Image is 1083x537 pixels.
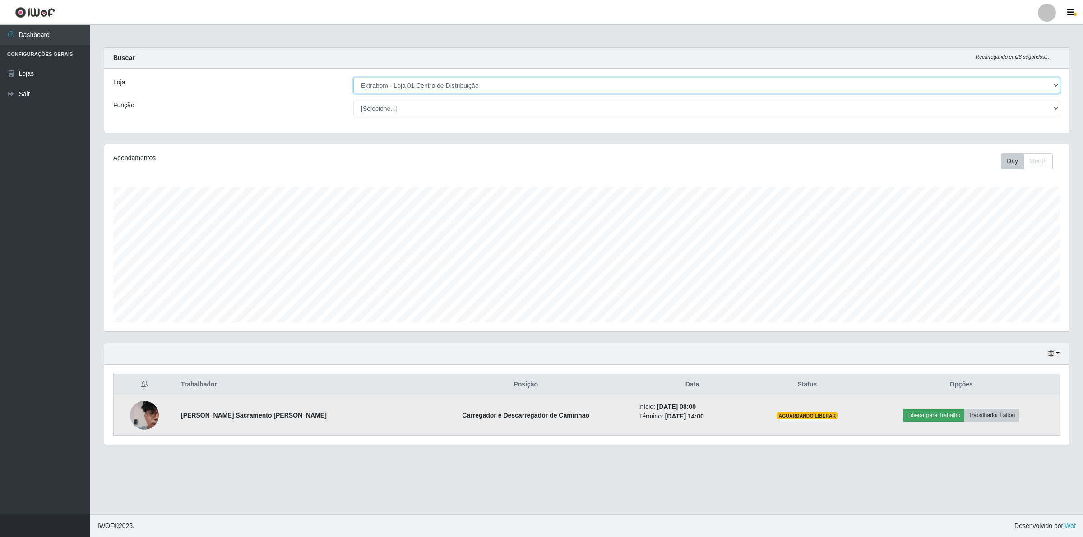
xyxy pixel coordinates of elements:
[419,374,633,395] th: Posição
[130,396,159,435] img: 1746651422933.jpeg
[633,374,752,395] th: Data
[1063,522,1076,529] a: iWof
[964,409,1019,422] button: Trabalhador Faltou
[1001,153,1024,169] button: Day
[903,409,964,422] button: Liberar para Trabalho
[97,522,114,529] span: IWOF
[976,54,1049,60] i: Recarregando em 28 segundos...
[97,521,134,531] span: © 2025 .
[1001,153,1060,169] div: Toolbar with button groups
[657,403,696,410] time: [DATE] 08:00
[751,374,863,395] th: Status
[113,78,125,87] label: Loja
[1014,521,1076,531] span: Desenvolvido por
[1023,153,1053,169] button: Month
[113,54,134,61] strong: Buscar
[113,101,134,110] label: Função
[15,7,55,18] img: CoreUI Logo
[462,412,589,419] strong: Carregador e Descarregador de Caminhão
[639,402,746,412] li: Início:
[1001,153,1053,169] div: First group
[176,374,419,395] th: Trabalhador
[863,374,1060,395] th: Opções
[665,413,704,420] time: [DATE] 14:00
[113,153,500,163] div: Agendamentos
[181,412,327,419] strong: [PERSON_NAME] Sacramento [PERSON_NAME]
[639,412,746,421] li: Término:
[777,412,838,419] span: AGUARDANDO LIBERAR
